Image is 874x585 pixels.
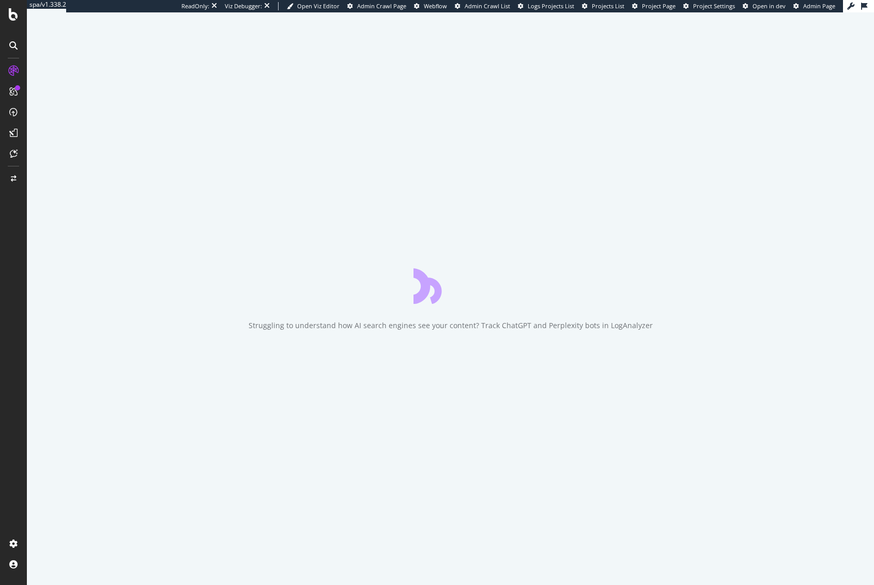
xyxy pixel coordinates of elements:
span: Project Settings [693,2,735,10]
a: Open in dev [743,2,786,10]
div: animation [413,267,488,304]
a: Project Page [632,2,676,10]
a: Admin Crawl Page [347,2,406,10]
a: Admin Page [793,2,835,10]
div: Viz Debugger: [225,2,262,10]
span: Webflow [424,2,447,10]
div: ReadOnly: [181,2,209,10]
span: Admin Page [803,2,835,10]
a: Project Settings [683,2,735,10]
div: Struggling to understand how AI search engines see your content? Track ChatGPT and Perplexity bot... [249,320,653,331]
span: Project Page [642,2,676,10]
a: Webflow [414,2,447,10]
span: Open in dev [753,2,786,10]
span: Projects List [592,2,624,10]
span: Admin Crawl List [465,2,510,10]
a: Admin Crawl List [455,2,510,10]
span: Logs Projects List [528,2,574,10]
a: Logs Projects List [518,2,574,10]
span: Admin Crawl Page [357,2,406,10]
a: Open Viz Editor [287,2,340,10]
span: Open Viz Editor [297,2,340,10]
a: Projects List [582,2,624,10]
